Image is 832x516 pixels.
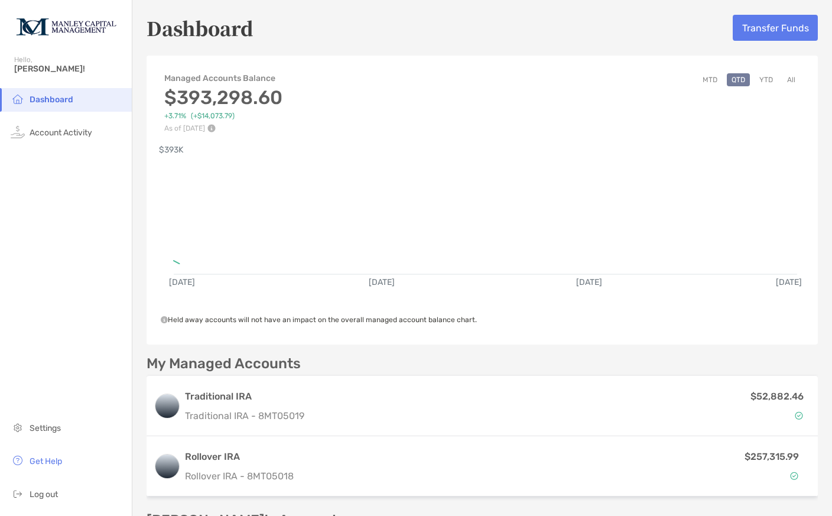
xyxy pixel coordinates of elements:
[155,455,179,478] img: logo account
[30,95,73,105] span: Dashboard
[159,145,184,155] text: $393K
[147,356,301,371] p: My Managed Accounts
[745,449,799,464] p: $257,315.99
[164,112,186,121] span: +3.71%
[207,124,216,132] img: Performance Info
[790,472,798,480] img: Account Status icon
[164,73,282,83] h4: Managed Accounts Balance
[11,420,25,434] img: settings icon
[155,394,179,418] img: logo account
[755,73,778,86] button: YTD
[11,453,25,468] img: get-help icon
[369,277,395,287] text: [DATE]
[147,14,253,41] h5: Dashboard
[164,86,282,109] h3: $393,298.60
[727,73,750,86] button: QTD
[14,64,125,74] span: [PERSON_NAME]!
[14,5,118,47] img: Zoe Logo
[11,486,25,501] img: logout icon
[11,125,25,139] img: activity icon
[30,423,61,433] span: Settings
[185,390,304,404] h3: Traditional IRA
[185,408,304,423] p: Traditional IRA - 8MT05019
[169,277,195,287] text: [DATE]
[30,456,62,466] span: Get Help
[11,92,25,106] img: household icon
[30,128,92,138] span: Account Activity
[782,73,800,86] button: All
[164,124,282,132] p: As of [DATE]
[733,15,818,41] button: Transfer Funds
[30,489,58,499] span: Log out
[161,316,477,324] span: Held away accounts will not have an impact on the overall managed account balance chart.
[795,411,803,420] img: Account Status icon
[576,277,602,287] text: [DATE]
[750,389,804,404] p: $52,882.46
[185,469,577,483] p: Rollover IRA - 8MT05018
[191,112,235,121] span: ( +$14,073.79 )
[776,277,802,287] text: [DATE]
[698,73,722,86] button: MTD
[185,450,577,464] h3: Rollover IRA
